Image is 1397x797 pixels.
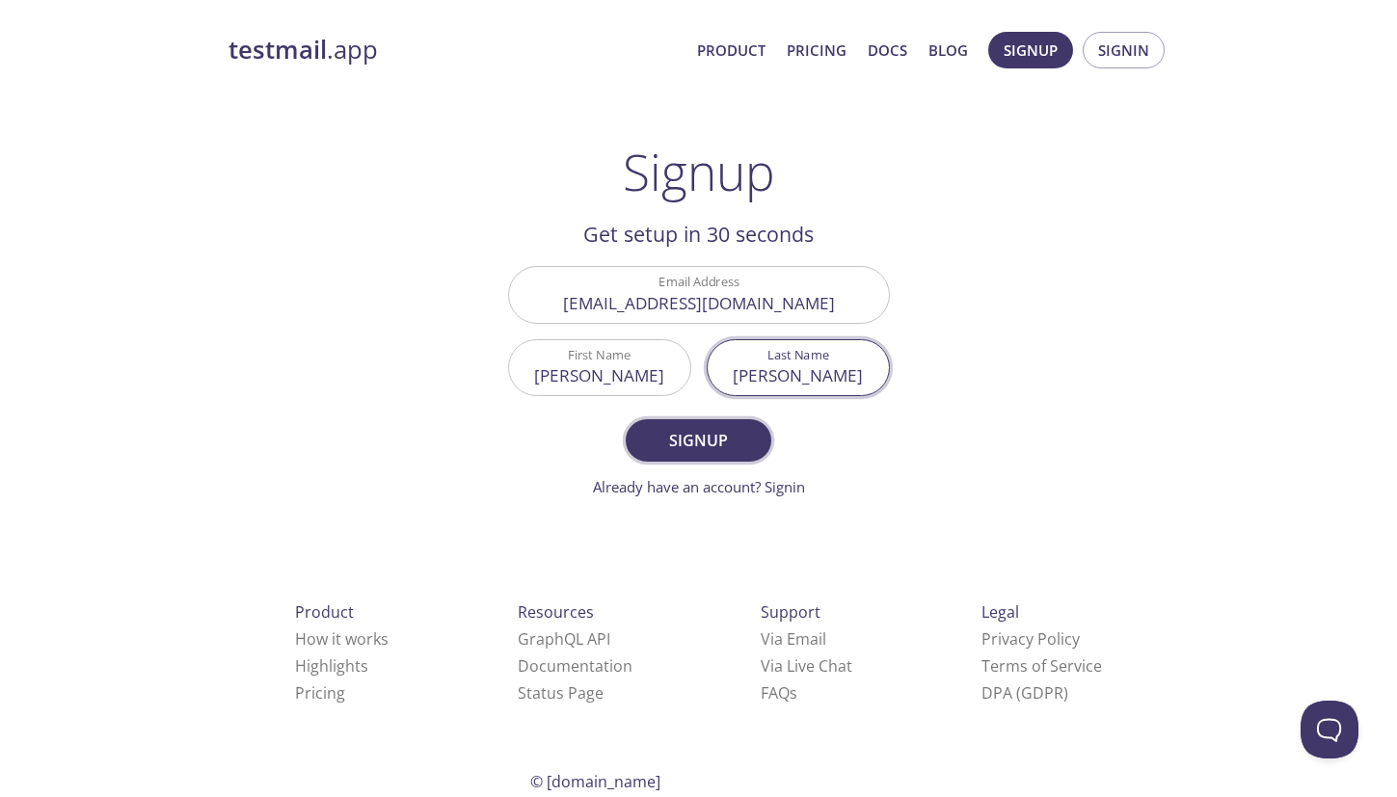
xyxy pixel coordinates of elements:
[228,34,682,66] a: testmail.app
[790,682,797,704] span: s
[295,601,354,623] span: Product
[1083,32,1165,68] button: Signin
[518,655,632,677] a: Documentation
[1004,38,1058,63] span: Signup
[295,682,345,704] a: Pricing
[787,38,846,63] a: Pricing
[1098,38,1149,63] span: Signin
[761,601,820,623] span: Support
[981,628,1080,650] a: Privacy Policy
[1301,701,1358,758] iframe: Help Scout Beacon - Open
[928,38,968,63] a: Blog
[981,655,1102,677] a: Terms of Service
[626,419,770,462] button: Signup
[518,682,604,704] a: Status Page
[868,38,907,63] a: Docs
[518,601,594,623] span: Resources
[647,427,749,454] span: Signup
[981,682,1068,704] a: DPA (GDPR)
[981,601,1019,623] span: Legal
[508,218,890,251] h2: Get setup in 30 seconds
[593,477,805,496] a: Already have an account? Signin
[228,33,327,66] strong: testmail
[761,628,826,650] a: Via Email
[623,143,775,200] h1: Signup
[988,32,1073,68] button: Signup
[295,655,368,677] a: Highlights
[518,628,610,650] a: GraphQL API
[697,38,766,63] a: Product
[761,655,852,677] a: Via Live Chat
[761,682,797,704] a: FAQ
[530,771,660,792] span: © [DOMAIN_NAME]
[295,628,389,650] a: How it works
